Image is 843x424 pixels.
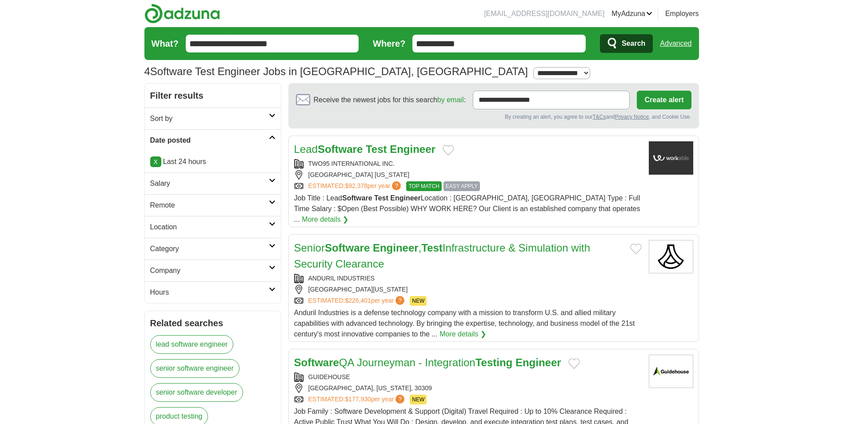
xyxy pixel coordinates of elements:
a: ESTIMATED:$177,930per year? [308,395,407,404]
strong: Test [421,242,443,254]
span: NEW [410,395,427,404]
span: Receive the newest jobs for this search : [314,95,466,105]
img: Adzuna logo [144,4,220,24]
span: ? [396,395,404,404]
a: Company [145,260,281,281]
span: $177,930 [345,396,371,403]
span: 4 [144,64,150,80]
div: TWO95 INTERNATIONAL INC. [294,159,642,168]
a: MyAdzuna [611,8,652,19]
h2: Company [150,265,269,276]
strong: Engineer [390,194,420,202]
img: Company logo [649,141,693,175]
a: Privacy Notice [615,114,649,120]
a: Category [145,238,281,260]
span: Anduril Industries is a defense technology company with a mission to transform U.S. and allied mi... [294,309,635,338]
strong: Engineer [373,242,419,254]
div: [GEOGRAPHIC_DATA][US_STATE] [294,285,642,294]
button: Add to favorite jobs [630,244,642,254]
strong: Engineer [390,143,435,155]
a: Location [145,216,281,238]
a: GUIDEHOUSE [308,373,350,380]
h2: Date posted [150,135,269,146]
label: Where? [373,37,405,50]
h2: Category [150,244,269,254]
a: Date posted [145,129,281,151]
h2: Remote [150,200,269,211]
strong: Test [374,194,388,202]
a: Employers [665,8,699,19]
button: Create alert [637,91,691,109]
a: Hours [145,281,281,303]
a: Advanced [660,35,691,52]
a: SeniorSoftware Engineer,TestInfrastructure & Simulation with Security Clearance [294,242,591,270]
a: ESTIMATED:$226,401per year? [308,296,407,306]
strong: Software [294,356,339,368]
a: ANDURIL INDUSTRIES [308,275,375,282]
a: senior software engineer [150,359,240,378]
h2: Salary [150,178,269,189]
span: $226,401 [345,297,371,304]
strong: Software [342,194,372,202]
h2: Sort by [150,113,269,124]
span: TOP MATCH [406,181,441,191]
strong: Testing [475,356,513,368]
p: Last 24 hours [150,156,276,167]
h2: Hours [150,287,269,298]
label: What? [152,37,179,50]
a: More details ❯ [439,329,486,340]
a: Sort by [145,108,281,129]
strong: Test [366,143,387,155]
a: ESTIMATED:$92,378per year? [308,181,403,191]
strong: Engineer [515,356,561,368]
a: LeadSoftware Test Engineer [294,143,435,155]
a: X [150,156,161,167]
span: ? [392,181,401,190]
img: Guidehouse logo [649,355,693,388]
span: Search [622,35,645,52]
h2: Location [150,222,269,232]
div: [GEOGRAPHIC_DATA] [US_STATE] [294,170,642,180]
img: ANDURIL INDUSTRIES logo [649,240,693,273]
li: [EMAIL_ADDRESS][DOMAIN_NAME] [484,8,604,19]
h2: Related searches [150,316,276,330]
a: senior software developer [150,383,243,402]
span: ? [396,296,404,305]
a: SoftwareQA Journeyman - IntegrationTesting Engineer [294,356,561,368]
div: [GEOGRAPHIC_DATA], [US_STATE], 30309 [294,384,642,393]
button: Add to favorite jobs [568,358,580,369]
a: Salary [145,172,281,194]
span: NEW [410,296,427,306]
a: by email [437,96,464,104]
span: $92,378 [345,182,368,189]
strong: Software [318,143,363,155]
strong: Software [325,242,370,254]
a: Remote [145,194,281,216]
h2: Filter results [145,84,281,108]
button: Search [600,34,653,53]
button: Add to favorite jobs [443,145,454,156]
span: EASY APPLY [443,181,480,191]
div: By creating an alert, you agree to our and , and Cookie Use. [296,113,691,121]
span: Job Title : Lead Location : [GEOGRAPHIC_DATA], [GEOGRAPHIC_DATA] Type : Full Time Salary : $Open ... [294,194,640,223]
a: lead software engineer [150,335,234,354]
a: More details ❯ [302,214,348,225]
h1: Software Test Engineer Jobs in [GEOGRAPHIC_DATA], [GEOGRAPHIC_DATA] [144,65,528,77]
a: T&Cs [592,114,606,120]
